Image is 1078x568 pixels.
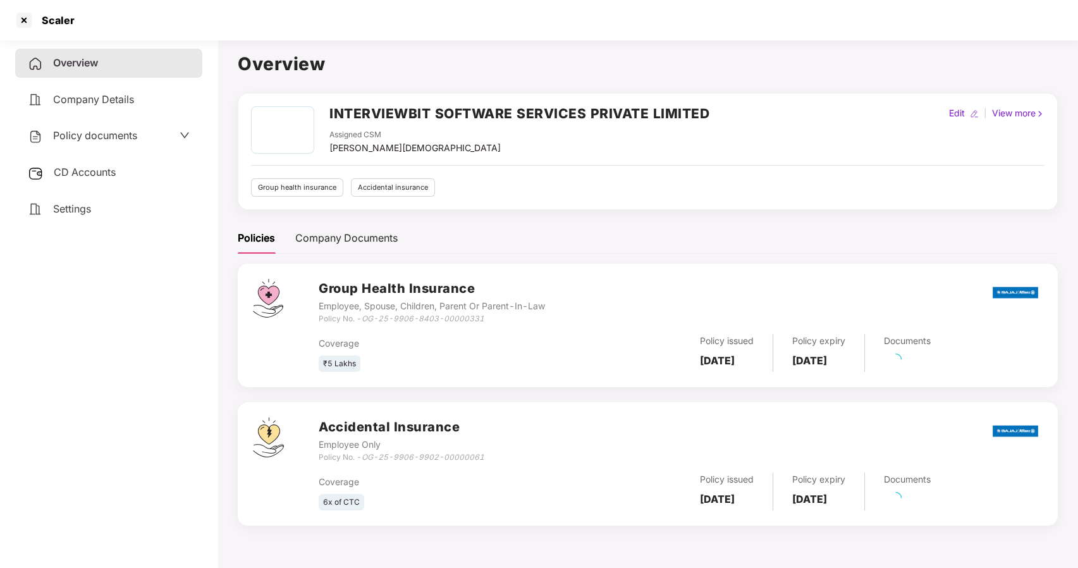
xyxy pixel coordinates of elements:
[319,452,484,464] div: Policy No. -
[700,334,754,348] div: Policy issued
[28,56,43,71] img: svg+xml;base64,PHN2ZyB4bWxucz0iaHR0cDovL3d3dy53My5vcmcvMjAwMC9zdmciIHdpZHRoPSIyNCIgaGVpZ2h0PSIyNC...
[319,355,360,373] div: ₹5 Lakhs
[884,472,931,486] div: Documents
[981,106,989,120] div: |
[329,103,709,124] h2: INTERVIEWBIT SOFTWARE SERVICES PRIVATE LIMITED
[884,334,931,348] div: Documents
[362,452,484,462] i: OG-25-9906-9902-00000061
[253,417,284,457] img: svg+xml;base64,PHN2ZyB4bWxucz0iaHR0cDovL3d3dy53My5vcmcvMjAwMC9zdmciIHdpZHRoPSI0OS4zMjEiIGhlaWdodD...
[319,438,484,452] div: Employee Only
[319,417,484,437] h3: Accidental Insurance
[319,336,560,350] div: Coverage
[993,417,1038,445] img: bajaj.png
[792,354,827,367] b: [DATE]
[970,109,979,118] img: editIcon
[54,166,116,178] span: CD Accounts
[700,354,735,367] b: [DATE]
[319,475,560,489] div: Coverage
[890,353,902,366] span: loading
[792,334,845,348] div: Policy expiry
[251,178,343,197] div: Group health insurance
[28,92,43,108] img: svg+xml;base64,PHN2ZyB4bWxucz0iaHR0cDovL3d3dy53My5vcmcvMjAwMC9zdmciIHdpZHRoPSIyNCIgaGVpZ2h0PSIyNC...
[792,493,827,505] b: [DATE]
[28,202,43,217] img: svg+xml;base64,PHN2ZyB4bWxucz0iaHR0cDovL3d3dy53My5vcmcvMjAwMC9zdmciIHdpZHRoPSIyNCIgaGVpZ2h0PSIyNC...
[329,129,501,141] div: Assigned CSM
[1036,109,1044,118] img: rightIcon
[319,494,364,511] div: 6x of CTC
[319,313,545,325] div: Policy No. -
[890,491,902,504] span: loading
[53,93,134,106] span: Company Details
[946,106,967,120] div: Edit
[253,279,283,318] img: svg+xml;base64,PHN2ZyB4bWxucz0iaHR0cDovL3d3dy53My5vcmcvMjAwMC9zdmciIHdpZHRoPSI0Ny43MTQiIGhlaWdodD...
[700,493,735,505] b: [DATE]
[28,129,43,144] img: svg+xml;base64,PHN2ZyB4bWxucz0iaHR0cDovL3d3dy53My5vcmcvMjAwMC9zdmciIHdpZHRoPSIyNCIgaGVpZ2h0PSIyNC...
[362,314,484,323] i: OG-25-9906-8403-00000331
[319,299,545,313] div: Employee, Spouse, Children, Parent Or Parent-In-Law
[238,50,1058,78] h1: Overview
[53,202,91,215] span: Settings
[53,129,137,142] span: Policy documents
[180,130,190,140] span: down
[53,56,98,69] span: Overview
[993,278,1038,307] img: bajaj.png
[295,230,398,246] div: Company Documents
[329,141,501,155] div: [PERSON_NAME][DEMOGRAPHIC_DATA]
[34,14,75,27] div: Scaler
[319,279,545,299] h3: Group Health Insurance
[989,106,1047,120] div: View more
[238,230,275,246] div: Policies
[792,472,845,486] div: Policy expiry
[351,178,435,197] div: Accidental insurance
[28,166,44,181] img: svg+xml;base64,PHN2ZyB3aWR0aD0iMjUiIGhlaWdodD0iMjQiIHZpZXdCb3g9IjAgMCAyNSAyNCIgZmlsbD0ibm9uZSIgeG...
[700,472,754,486] div: Policy issued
